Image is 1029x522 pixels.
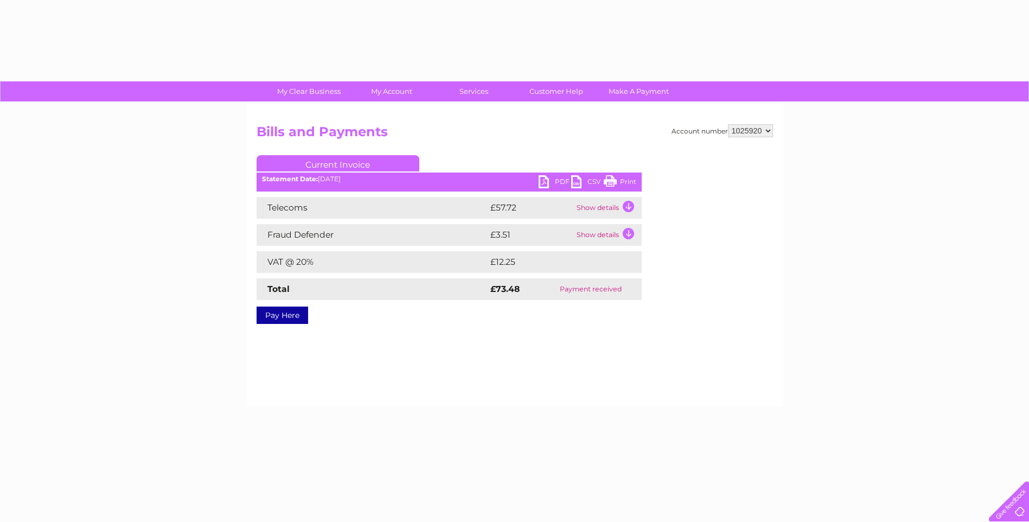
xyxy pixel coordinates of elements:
a: CSV [571,175,604,191]
a: Services [429,81,519,101]
strong: Total [267,284,290,294]
a: Current Invoice [257,155,419,171]
div: [DATE] [257,175,642,183]
a: My Account [347,81,436,101]
a: My Clear Business [264,81,354,101]
td: Telecoms [257,197,488,219]
td: Show details [574,224,642,246]
a: PDF [539,175,571,191]
div: Account number [672,124,773,137]
a: Print [604,175,636,191]
b: Statement Date: [262,175,318,183]
td: £3.51 [488,224,574,246]
a: Pay Here [257,307,308,324]
h2: Bills and Payments [257,124,773,145]
strong: £73.48 [490,284,520,294]
td: Fraud Defender [257,224,488,246]
td: £12.25 [488,251,618,273]
a: Customer Help [512,81,601,101]
td: £57.72 [488,197,574,219]
td: Payment received [540,278,641,300]
a: Make A Payment [594,81,683,101]
td: VAT @ 20% [257,251,488,273]
td: Show details [574,197,642,219]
